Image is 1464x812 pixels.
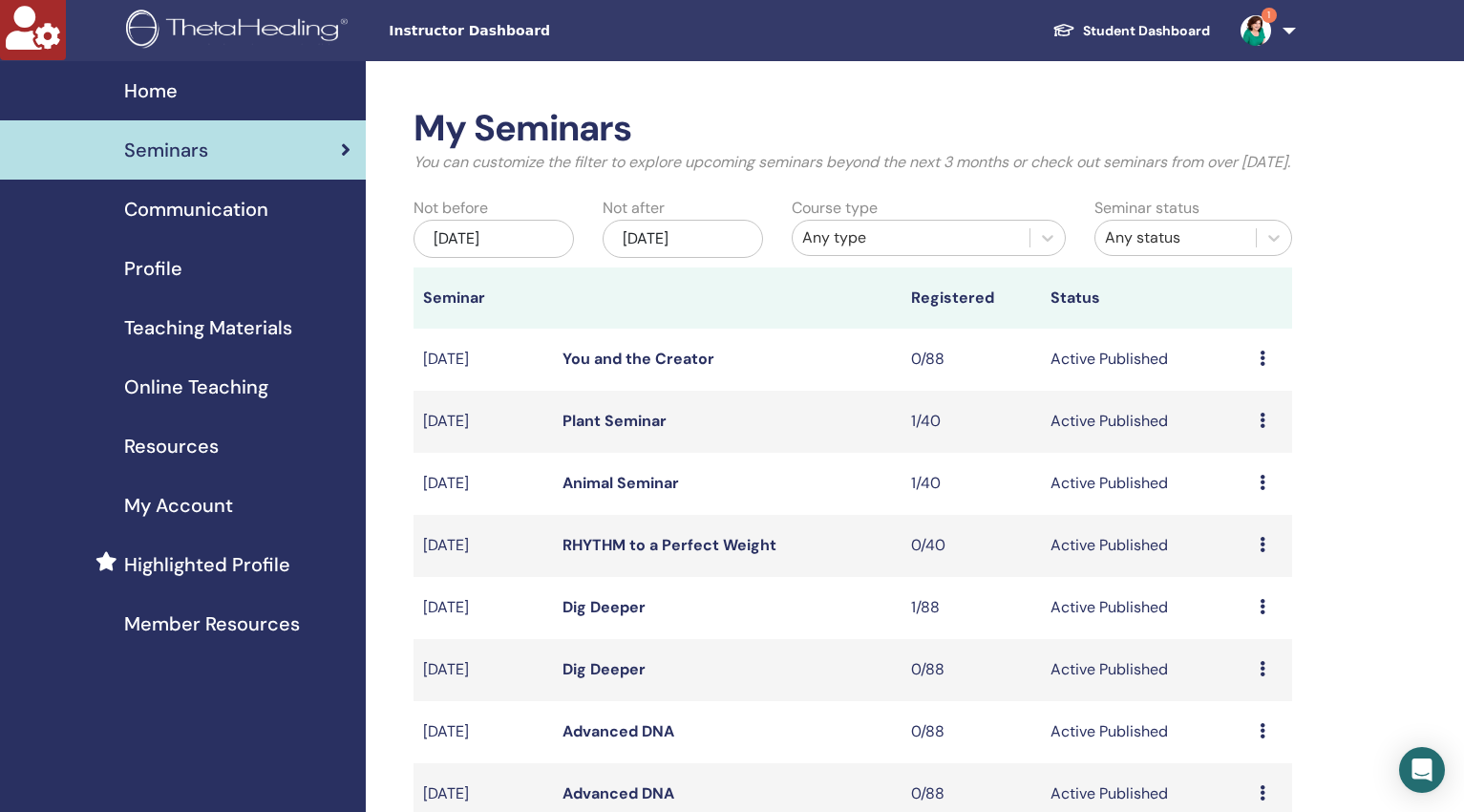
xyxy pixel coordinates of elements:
span: Resources [124,432,219,460]
h2: My Seminars [414,107,1292,151]
td: [DATE] [414,329,553,391]
td: Active Published [1041,639,1250,701]
img: logo.png [126,10,354,53]
th: Registered [902,267,1041,329]
div: [DATE] [603,220,763,258]
span: Member Resources [124,609,300,638]
p: You can customize the filter to explore upcoming seminars beyond the next 3 months or check out s... [414,151,1292,174]
div: Open Intercom Messenger [1399,747,1445,793]
td: 1/88 [902,577,1041,639]
td: 1/40 [902,391,1041,453]
td: [DATE] [414,577,553,639]
span: Highlighted Profile [124,550,290,579]
td: [DATE] [414,701,553,763]
a: Animal Seminar [562,473,679,493]
a: Dig Deeper [562,597,646,617]
span: Profile [124,254,182,283]
a: You and the Creator [562,349,714,369]
th: Seminar [414,267,553,329]
td: 0/40 [902,515,1041,577]
img: default.jpg [1241,15,1271,46]
span: 1 [1262,8,1277,23]
a: Dig Deeper [562,659,646,679]
a: Plant Seminar [562,411,667,431]
span: Seminars [124,136,208,164]
td: Active Published [1041,701,1250,763]
div: Any type [802,226,1020,249]
td: Active Published [1041,515,1250,577]
span: Instructor Dashboard [389,21,675,41]
td: 0/88 [902,701,1041,763]
span: Home [124,76,178,105]
a: Advanced DNA [562,721,674,741]
span: Communication [124,195,268,224]
td: 1/40 [902,453,1041,515]
td: Active Published [1041,577,1250,639]
span: My Account [124,491,233,520]
td: Active Published [1041,453,1250,515]
span: Online Teaching [124,373,268,401]
span: Teaching Materials [124,313,292,342]
div: Any status [1105,226,1246,249]
td: [DATE] [414,515,553,577]
label: Not before [414,197,488,220]
td: 0/88 [902,329,1041,391]
label: Not after [603,197,665,220]
td: [DATE] [414,639,553,701]
td: Active Published [1041,391,1250,453]
th: Status [1041,267,1250,329]
a: Advanced DNA [562,783,674,803]
a: Student Dashboard [1037,13,1225,49]
label: Seminar status [1094,197,1199,220]
img: graduation-cap-white.svg [1052,22,1075,38]
td: Active Published [1041,329,1250,391]
td: 0/88 [902,639,1041,701]
td: [DATE] [414,453,553,515]
div: [DATE] [414,220,574,258]
label: Course type [792,197,878,220]
a: RHYTHM to a Perfect Weight [562,535,776,555]
td: [DATE] [414,391,553,453]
